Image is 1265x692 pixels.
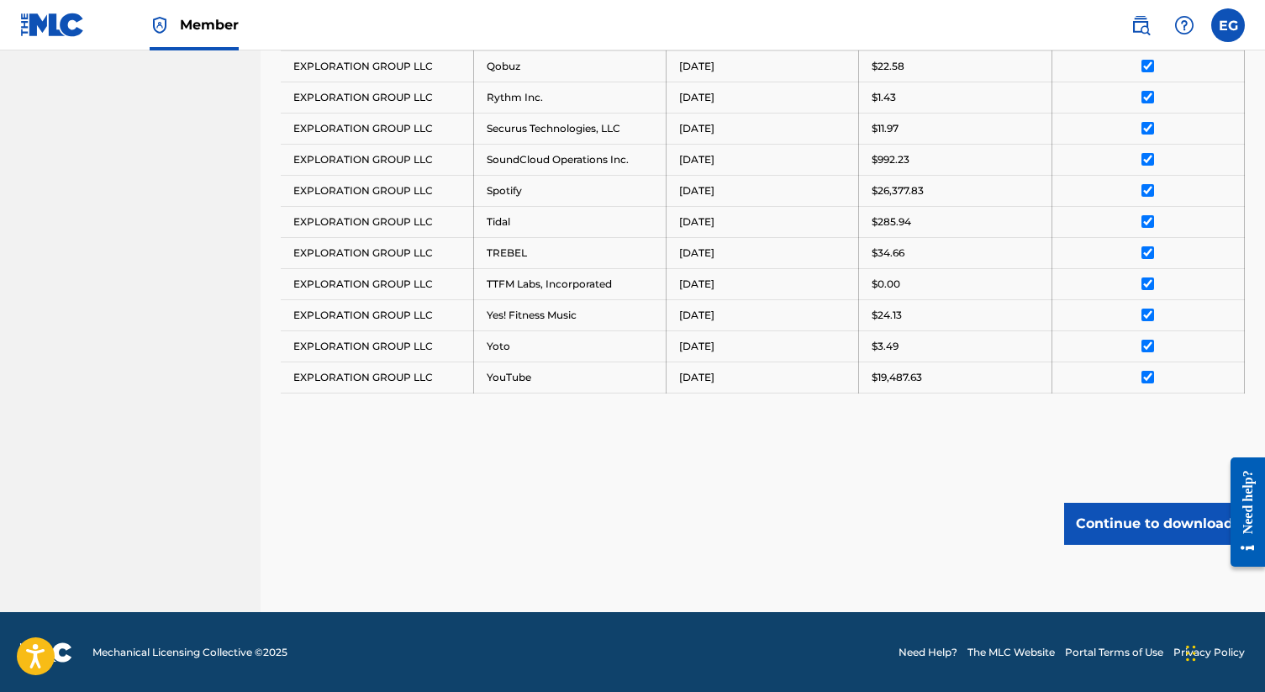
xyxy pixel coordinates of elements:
button: Continue to download [1064,503,1245,545]
td: [DATE] [667,144,859,175]
td: Qobuz [473,50,666,82]
span: Member [180,15,239,34]
a: The MLC Website [967,645,1055,660]
img: MLC Logo [20,13,85,37]
img: Top Rightsholder [150,15,170,35]
td: YouTube [473,362,666,393]
td: [DATE] [667,113,859,144]
div: User Menu [1211,8,1245,42]
td: [DATE] [667,268,859,299]
td: [DATE] [667,330,859,362]
span: Mechanical Licensing Collective © 2025 [92,645,287,660]
td: Rythm Inc. [473,82,666,113]
div: Help [1167,8,1201,42]
p: $11.97 [872,121,899,136]
td: [DATE] [667,299,859,330]
td: EXPLORATION GROUP LLC [281,50,473,82]
td: [DATE] [667,82,859,113]
p: $34.66 [872,246,904,261]
p: $26,377.83 [872,183,924,198]
td: Securus Technologies, LLC [473,113,666,144]
p: $992.23 [872,152,909,167]
div: Drag [1186,628,1196,679]
a: Privacy Policy [1173,645,1245,660]
td: SoundCloud Operations Inc. [473,144,666,175]
img: help [1174,15,1194,35]
a: Portal Terms of Use [1065,645,1163,660]
td: [DATE] [667,237,859,268]
iframe: Resource Center [1218,445,1265,580]
td: EXPLORATION GROUP LLC [281,362,473,393]
td: TTFM Labs, Incorporated [473,268,666,299]
td: EXPLORATION GROUP LLC [281,299,473,330]
p: $1.43 [872,90,896,105]
p: $22.58 [872,59,904,74]
td: EXPLORATION GROUP LLC [281,113,473,144]
iframe: Chat Widget [1181,611,1265,692]
td: [DATE] [667,362,859,393]
p: $285.94 [872,214,911,230]
td: TREBEL [473,237,666,268]
td: Spotify [473,175,666,206]
p: $3.49 [872,339,899,354]
p: $19,487.63 [872,370,922,385]
a: Need Help? [899,645,957,660]
td: Tidal [473,206,666,237]
td: EXPLORATION GROUP LLC [281,82,473,113]
td: EXPLORATION GROUP LLC [281,206,473,237]
td: EXPLORATION GROUP LLC [281,330,473,362]
td: [DATE] [667,206,859,237]
td: EXPLORATION GROUP LLC [281,268,473,299]
a: Public Search [1124,8,1157,42]
p: $24.13 [872,308,902,323]
td: EXPLORATION GROUP LLC [281,175,473,206]
td: EXPLORATION GROUP LLC [281,237,473,268]
img: logo [20,642,72,663]
td: Yoto [473,330,666,362]
td: [DATE] [667,50,859,82]
td: Yes! Fitness Music [473,299,666,330]
p: $0.00 [872,277,900,292]
img: search [1131,15,1151,35]
td: [DATE] [667,175,859,206]
td: EXPLORATION GROUP LLC [281,144,473,175]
